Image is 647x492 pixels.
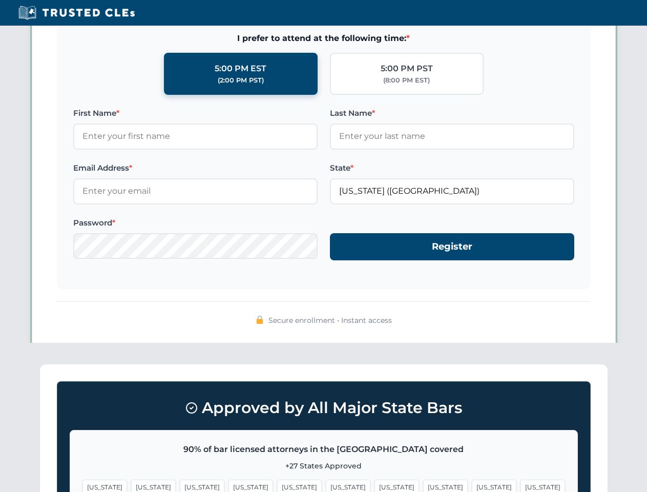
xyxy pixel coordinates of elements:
[330,107,574,119] label: Last Name
[215,62,266,75] div: 5:00 PM EST
[73,124,318,149] input: Enter your first name
[256,316,264,324] img: 🔒
[15,5,138,20] img: Trusted CLEs
[73,32,574,45] span: I prefer to attend at the following time:
[268,315,392,326] span: Secure enrollment • Instant access
[70,394,578,422] h3: Approved by All Major State Bars
[381,62,433,75] div: 5:00 PM PST
[330,162,574,174] label: State
[73,217,318,229] label: Password
[82,443,565,456] p: 90% of bar licensed attorneys in the [GEOGRAPHIC_DATA] covered
[73,178,318,204] input: Enter your email
[330,124,574,149] input: Enter your last name
[330,178,574,204] input: Florida (FL)
[218,75,264,86] div: (2:00 PM PST)
[383,75,430,86] div: (8:00 PM EST)
[330,233,574,260] button: Register
[82,460,565,471] p: +27 States Approved
[73,107,318,119] label: First Name
[73,162,318,174] label: Email Address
